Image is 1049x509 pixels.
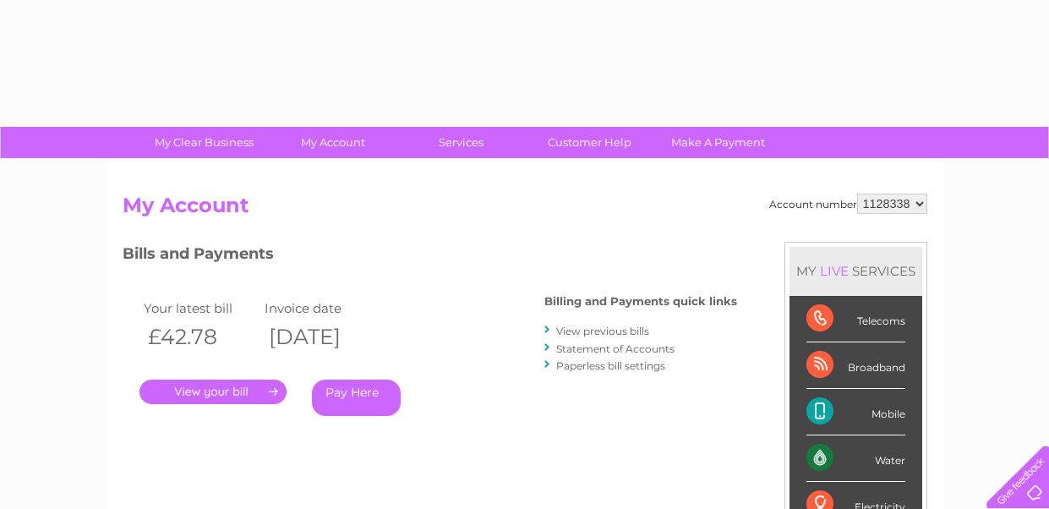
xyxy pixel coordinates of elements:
a: . [139,380,287,404]
a: My Account [263,127,402,158]
div: Telecoms [806,296,905,342]
div: Mobile [806,389,905,435]
h3: Bills and Payments [123,242,737,271]
div: MY SERVICES [789,247,922,295]
h4: Billing and Payments quick links [544,295,737,308]
a: Services [391,127,531,158]
div: Account number [769,194,927,214]
a: My Clear Business [134,127,274,158]
div: LIVE [817,263,852,279]
a: Customer Help [520,127,659,158]
a: Make A Payment [648,127,788,158]
th: £42.78 [139,320,261,354]
td: Invoice date [260,297,382,320]
a: Statement of Accounts [556,342,675,355]
a: Paperless bill settings [556,359,665,372]
h2: My Account [123,194,927,226]
a: Pay Here [312,380,401,416]
div: Broadband [806,342,905,389]
a: View previous bills [556,325,649,337]
td: Your latest bill [139,297,261,320]
th: [DATE] [260,320,382,354]
div: Water [806,435,905,482]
